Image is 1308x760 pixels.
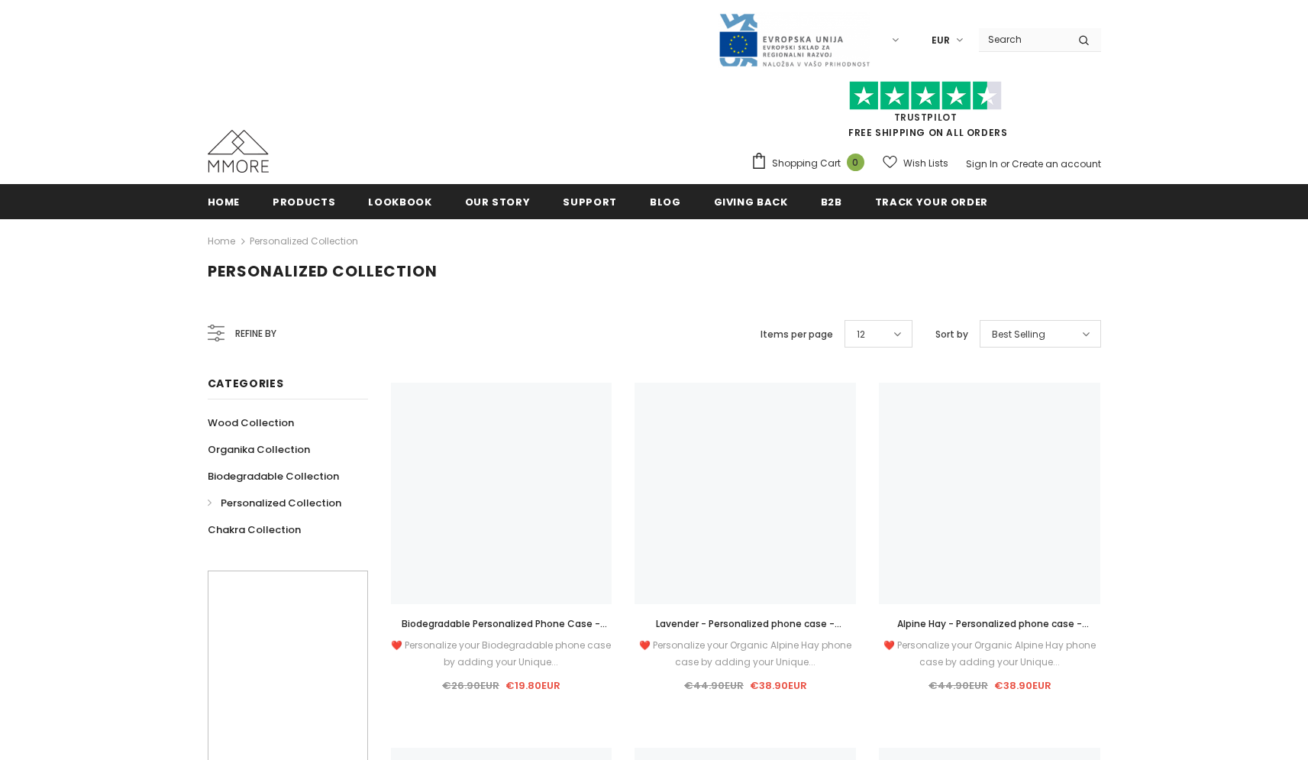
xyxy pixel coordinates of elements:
[718,12,870,68] img: Javni Razpis
[208,130,269,173] img: MMORE Cases
[821,184,842,218] a: B2B
[714,195,788,209] span: Giving back
[250,234,358,247] a: Personalized Collection
[208,436,310,463] a: Organika Collection
[208,469,339,483] span: Biodegradable Collection
[849,81,1002,111] img: Trust Pilot Stars
[875,195,988,209] span: Track your order
[465,195,531,209] span: Our Story
[650,184,681,218] a: Blog
[650,195,681,209] span: Blog
[442,678,499,693] span: €26.90EUR
[465,184,531,218] a: Our Story
[273,195,335,209] span: Products
[208,490,341,516] a: Personalized Collection
[1012,157,1101,170] a: Create an account
[714,184,788,218] a: Giving back
[966,157,998,170] a: Sign In
[847,154,864,171] span: 0
[992,327,1045,342] span: Best Selling
[221,496,341,510] span: Personalized Collection
[879,637,1100,671] div: ❤️ Personalize your Organic Alpine Hay phone case by adding your Unique...
[563,195,617,209] span: support
[208,522,301,537] span: Chakra Collection
[932,33,950,48] span: EUR
[894,111,958,124] a: Trustpilot
[751,88,1101,139] span: FREE SHIPPING ON ALL ORDERS
[979,28,1067,50] input: Search Site
[505,678,560,693] span: €19.80EUR
[273,184,335,218] a: Products
[751,152,872,175] a: Shopping Cart 0
[563,184,617,218] a: support
[208,463,339,490] a: Biodegradable Collection
[208,409,294,436] a: Wood Collection
[821,195,842,209] span: B2B
[635,637,856,671] div: ❤️ Personalize your Organic Alpine Hay phone case by adding your Unique...
[208,260,438,282] span: Personalized Collection
[935,327,968,342] label: Sort by
[684,678,744,693] span: €44.90EUR
[208,184,241,218] a: Home
[368,195,431,209] span: Lookbook
[929,678,988,693] span: €44.90EUR
[750,678,807,693] span: €38.90EUR
[1000,157,1009,170] span: or
[883,150,948,176] a: Wish Lists
[402,617,607,647] span: Biodegradable Personalized Phone Case - Black
[208,516,301,543] a: Chakra Collection
[718,33,870,46] a: Javni Razpis
[857,327,865,342] span: 12
[208,232,235,251] a: Home
[875,184,988,218] a: Track your order
[761,327,833,342] label: Items per page
[897,617,1089,647] span: Alpine Hay - Personalized phone case - Personalized gift
[391,616,612,632] a: Biodegradable Personalized Phone Case - Black
[635,616,856,632] a: Lavender - Personalized phone case - Personalized gift
[994,678,1051,693] span: €38.90EUR
[368,184,431,218] a: Lookbook
[208,416,294,430] span: Wood Collection
[208,442,310,457] span: Organika Collection
[903,156,948,171] span: Wish Lists
[879,616,1100,632] a: Alpine Hay - Personalized phone case - Personalized gift
[391,637,612,671] div: ❤️ Personalize your Biodegradable phone case by adding your Unique...
[772,156,841,171] span: Shopping Cart
[208,376,284,391] span: Categories
[656,617,841,647] span: Lavender - Personalized phone case - Personalized gift
[208,195,241,209] span: Home
[235,325,276,342] span: Refine by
